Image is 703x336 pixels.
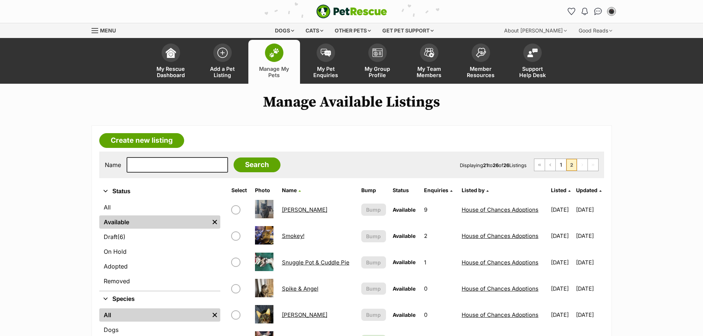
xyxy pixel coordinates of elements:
a: Listed by [462,187,489,193]
a: First page [534,159,545,171]
a: Removed [99,274,220,288]
img: logo-e224e6f780fb5917bec1dbf3a21bbac754714ae5b6737aabdf751b685950b380.svg [316,4,387,18]
strong: 21 [483,162,488,168]
a: Member Resources [455,40,507,84]
input: Search [234,157,280,172]
div: Good Reads [573,23,617,38]
a: [PERSON_NAME] [282,311,327,318]
span: Listed [551,187,566,193]
button: Species [99,294,220,304]
td: 9 [421,197,458,222]
span: Support Help Desk [516,66,549,78]
a: Support Help Desk [507,40,558,84]
a: Menu [92,23,121,37]
a: All [99,201,220,214]
a: Remove filter [209,215,220,229]
a: Page 1 [556,159,566,171]
div: Status [99,199,220,291]
a: House of Chances Adoptions [462,206,538,213]
span: Bump [366,206,381,214]
td: [DATE] [548,197,575,222]
span: Next page [577,159,587,171]
td: [DATE] [576,276,603,301]
a: PetRescue [316,4,387,18]
span: My Rescue Dashboard [154,66,187,78]
th: Photo [252,184,278,196]
span: Menu [100,27,116,34]
span: Name [282,187,297,193]
a: Add a Pet Listing [197,40,248,84]
span: My Team Members [413,66,446,78]
span: Available [393,285,416,292]
img: notifications-46538b983faf8c2785f20acdc204bb7945ddae34d4c08c2a6579f10ce5e182be.svg [582,8,587,15]
td: [DATE] [548,276,575,301]
a: House of Chances Adoptions [462,285,538,292]
img: member-resources-icon-8e73f808a243e03378d46382f2149f9095a855e16c252ad45f914b54edf8863c.svg [476,48,486,58]
img: help-desk-icon-fdf02630f3aa405de69fd3d07c3f3aa587a6932b1a1747fa1d2bba05be0121f9.svg [527,48,538,57]
label: Name [105,162,121,168]
ul: Account quick links [566,6,617,17]
button: Bump [361,256,386,269]
span: translation missing: en.admin.listings.index.attributes.enquiries [424,187,448,193]
button: Status [99,187,220,196]
td: [DATE] [576,302,603,328]
span: My Pet Enquiries [309,66,342,78]
span: (6) [117,232,125,241]
span: Available [393,207,416,213]
span: Last page [588,159,598,171]
a: Snuggle Pot & Cuddle Pie [282,259,349,266]
img: group-profile-icon-3fa3cf56718a62981997c0bc7e787c4b2cf8bcc04b72c1350f741eb67cf2f40e.svg [372,48,383,57]
td: [DATE] [548,302,575,328]
img: chat-41dd97257d64d25036548639549fe6c8038ab92f7586957e7f3b1b290dea8141.svg [594,8,602,15]
a: Conversations [592,6,604,17]
span: Available [393,233,416,239]
div: Dogs [270,23,299,38]
button: Notifications [579,6,591,17]
button: My account [606,6,617,17]
img: manage-my-pets-icon-02211641906a0b7f246fdf0571729dbe1e7629f14944591b6c1af311fb30b64b.svg [269,48,279,58]
span: Available [393,259,416,265]
span: Manage My Pets [258,66,291,78]
button: Bump [361,204,386,216]
a: Create new listing [99,133,184,148]
span: Listed by [462,187,485,193]
a: All [99,308,209,322]
span: Page 2 [566,159,577,171]
td: [DATE] [576,197,603,222]
td: [DATE] [576,223,603,249]
a: Name [282,187,301,193]
a: Remove filter [209,308,220,322]
strong: 26 [493,162,499,168]
th: Status [390,184,420,196]
a: House of Chances Adoptions [462,232,538,239]
a: My Pet Enquiries [300,40,352,84]
a: Favourites [566,6,578,17]
img: pet-enquiries-icon-7e3ad2cf08bfb03b45e93fb7055b45f3efa6380592205ae92323e6603595dc1f.svg [321,49,331,57]
a: House of Chances Adoptions [462,259,538,266]
div: Cats [300,23,328,38]
a: Draft [99,230,220,243]
img: Ebonny Williams profile pic [608,8,615,15]
nav: Pagination [534,159,599,171]
th: Select [228,184,251,196]
span: Bump [366,285,381,292]
img: add-pet-listing-icon-0afa8454b4691262ce3f59096e99ab1cd57d4a30225e0717b998d2c9b9846f56.svg [217,48,228,58]
span: Available [393,312,416,318]
div: About [PERSON_NAME] [499,23,572,38]
td: 0 [421,276,458,301]
a: House of Chances Adoptions [462,311,538,318]
button: Bump [361,283,386,295]
strong: 26 [503,162,509,168]
td: 2 [421,223,458,249]
div: Get pet support [377,23,439,38]
span: Updated [576,187,597,193]
span: Displaying to of Listings [460,162,527,168]
a: Spike & Angel [282,285,318,292]
a: Previous page [545,159,555,171]
span: Member Resources [464,66,497,78]
img: team-members-icon-5396bd8760b3fe7c0b43da4ab00e1e3bb1a5d9ba89233759b79545d2d3fc5d0d.svg [424,48,434,58]
td: [DATE] [548,223,575,249]
th: Bump [358,184,389,196]
button: Bump [361,309,386,321]
td: [DATE] [548,250,575,275]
